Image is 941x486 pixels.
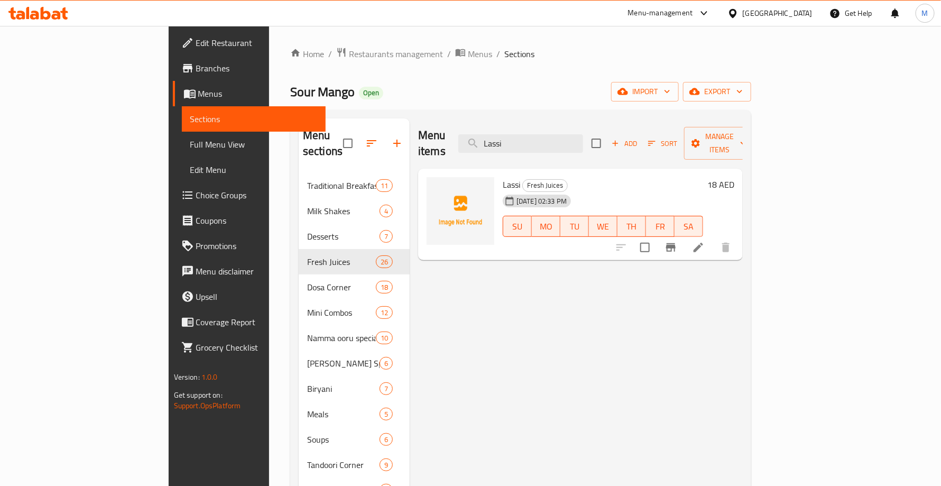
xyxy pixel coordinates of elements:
span: Biryani [307,382,380,395]
span: Full Menu View [190,138,317,151]
button: WE [589,216,617,237]
li: / [496,48,500,60]
span: Get support on: [174,388,223,402]
span: Traditional Breakfast [307,179,376,192]
div: [GEOGRAPHIC_DATA] [743,7,813,19]
div: Mini Combos12 [299,300,410,325]
button: SU [503,216,532,237]
span: 5 [380,409,392,419]
a: Edit Menu [182,157,326,182]
a: Coupons [173,208,326,233]
div: [PERSON_NAME] Special6 [299,351,410,376]
button: Branch-specific-item [658,235,684,260]
span: Sections [190,113,317,125]
a: Choice Groups [173,182,326,208]
span: Mini Combos [307,306,376,319]
a: Upsell [173,284,326,309]
div: Open [359,87,383,99]
span: WE [593,219,613,234]
span: Manage items [693,130,746,157]
a: Branches [173,56,326,81]
a: Edit menu item [692,241,705,254]
span: Menus [468,48,492,60]
span: Select all sections [337,132,359,154]
div: Traditional Breakfast11 [299,173,410,198]
span: Lassi [503,177,520,192]
img: Lassi [427,177,494,245]
span: Branches [196,62,317,75]
button: export [683,82,751,102]
span: TU [565,219,585,234]
div: items [376,306,393,319]
span: Desserts [307,230,380,243]
div: items [380,382,393,395]
span: 9 [380,460,392,470]
div: Dosa Corner18 [299,274,410,300]
span: Meals [307,408,380,420]
button: import [611,82,679,102]
span: 4 [380,206,392,216]
button: Sort [645,135,680,152]
span: Open [359,88,383,97]
span: Sections [504,48,534,60]
span: Sort [648,137,677,150]
span: Coverage Report [196,316,317,328]
span: SA [679,219,699,234]
div: Meals5 [299,401,410,427]
h2: Menu items [418,127,446,159]
span: Add item [607,135,641,152]
a: Promotions [173,233,326,259]
a: Full Menu View [182,132,326,157]
span: Menu disclaimer [196,265,317,278]
a: Sections [182,106,326,132]
div: items [376,332,393,344]
div: Namma ooru special10 [299,325,410,351]
span: 26 [376,257,392,267]
span: SU [508,219,528,234]
div: Namma ooru special [307,332,376,344]
div: items [380,408,393,420]
a: Coverage Report [173,309,326,335]
span: Milk Shakes [307,205,380,217]
button: Add section [384,131,410,156]
span: 10 [376,333,392,343]
span: Soups [307,433,380,446]
span: Fresh Juices [523,179,567,191]
a: Menu disclaimer [173,259,326,284]
input: search [458,134,583,153]
span: Dosa Corner [307,281,376,294]
div: Milk Shakes4 [299,198,410,224]
a: Grocery Checklist [173,335,326,360]
span: Grocery Checklist [196,341,317,354]
span: [PERSON_NAME] Special [307,357,380,370]
span: Select to update [634,236,656,259]
div: items [380,230,393,243]
div: items [380,357,393,370]
span: Coupons [196,214,317,227]
span: export [691,85,743,98]
div: items [380,459,393,471]
a: Menus [455,47,492,61]
div: Tandoori Corner9 [299,452,410,478]
span: Tandoori Corner [307,459,380,471]
div: items [376,179,393,192]
div: Fresh Juices [522,179,568,192]
li: / [447,48,451,60]
button: delete [713,235,739,260]
span: [DATE] 02:33 PM [512,196,571,206]
span: 7 [380,384,392,394]
button: TU [560,216,589,237]
span: Sort items [641,135,684,152]
div: items [376,255,393,268]
span: Upsell [196,290,317,303]
span: Choice Groups [196,189,317,201]
div: Biryani7 [299,376,410,401]
div: Desserts7 [299,224,410,249]
div: Soups6 [299,427,410,452]
span: 6 [380,359,392,369]
span: 11 [376,181,392,191]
